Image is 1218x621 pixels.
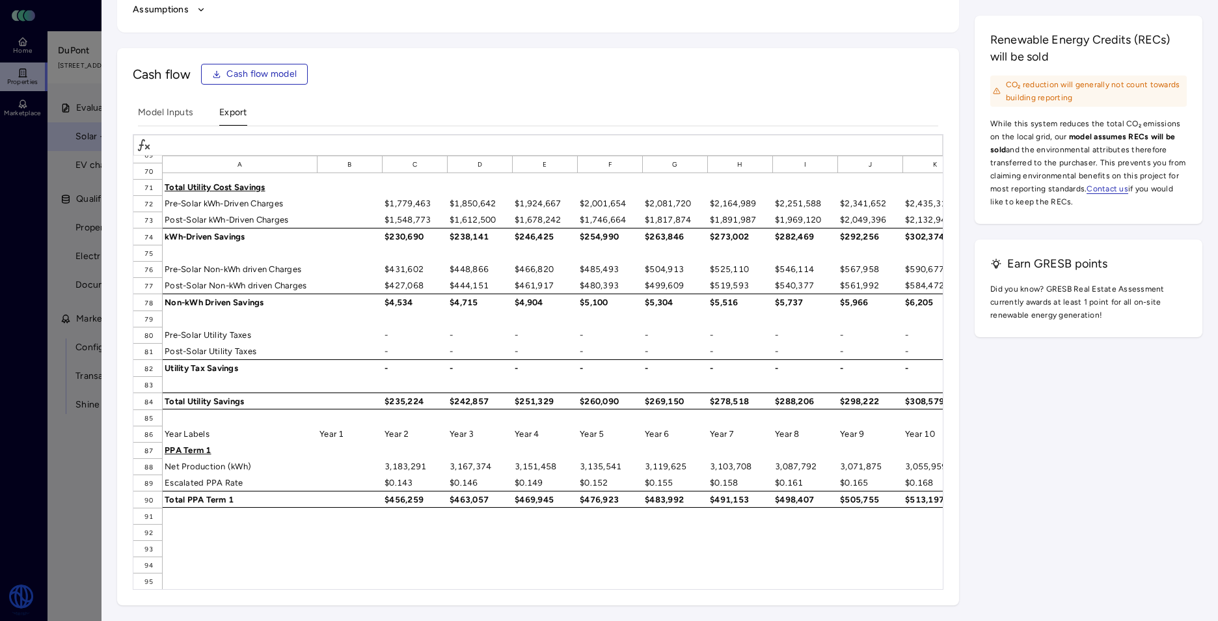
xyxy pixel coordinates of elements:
[773,359,838,376] div: -
[133,475,163,491] div: 89
[708,343,773,359] div: -
[318,156,383,173] div: B
[448,156,513,173] div: D
[773,261,838,277] div: $546,114
[383,228,448,245] div: $230,690
[133,491,163,508] div: 90
[643,458,708,475] div: 3,119,625
[138,105,193,126] button: Model Inputs
[133,540,163,557] div: 93
[578,212,643,228] div: $1,746,664
[163,491,318,508] div: Total PPA Term 1
[133,524,163,540] div: 92
[448,294,513,310] div: $4,715
[133,359,163,376] div: 82
[838,195,903,212] div: $2,341,652
[773,327,838,343] div: -
[708,475,773,491] div: $0.158
[513,156,578,173] div: E
[643,475,708,491] div: $0.155
[708,359,773,376] div: -
[643,491,708,508] div: $483,992
[133,557,163,573] div: 94
[513,393,578,409] div: $251,329
[133,65,191,83] span: Cash flow
[163,228,318,245] div: kWh-Driven Savings
[448,393,513,409] div: $242,857
[1087,184,1128,194] a: Contact us
[708,294,773,310] div: $5,516
[513,327,578,343] div: -
[838,212,903,228] div: $2,049,396
[383,327,448,343] div: -
[838,327,903,343] div: -
[578,261,643,277] div: $485,493
[838,294,903,310] div: $5,966
[903,426,968,442] div: Year 10
[383,343,448,359] div: -
[448,343,513,359] div: -
[448,277,513,294] div: $444,151
[383,156,448,173] div: C
[163,277,318,294] div: Post-Solar Non-kWh driven Charges
[708,261,773,277] div: $525,110
[448,359,513,376] div: -
[513,261,578,277] div: $466,820
[163,359,318,376] div: Utility Tax Savings
[513,294,578,310] div: $4,904
[773,294,838,310] div: $5,737
[643,426,708,442] div: Year 6
[133,343,163,359] div: 81
[163,343,318,359] div: Post-Solar Utility Taxes
[838,261,903,277] div: $567,958
[383,491,448,508] div: $456,259
[773,475,838,491] div: $0.161
[133,294,163,310] div: 78
[163,327,318,343] div: Pre-Solar Utility Taxes
[163,426,318,442] div: Year Labels
[643,294,708,310] div: $5,304
[513,426,578,442] div: Year 4
[643,393,708,409] div: $269,150
[163,475,318,491] div: Escalated PPA Rate
[773,393,838,409] div: $288,206
[448,228,513,245] div: $238,141
[578,195,643,212] div: $2,001,654
[133,327,163,343] div: 80
[578,458,643,475] div: 3,135,541
[133,163,163,179] div: 70
[163,195,318,212] div: Pre-Solar kWh-Driven Charges
[578,393,643,409] div: $260,090
[903,343,968,359] div: -
[318,426,383,442] div: Year 1
[226,67,297,81] span: Cash flow model
[990,117,1187,208] span: While this system reduces the total CO₂ emissions on the local grid, our and the environmental at...
[708,393,773,409] div: $278,518
[708,277,773,294] div: $519,593
[448,491,513,508] div: $463,057
[708,195,773,212] div: $2,164,989
[838,277,903,294] div: $561,992
[383,426,448,442] div: Year 2
[133,458,163,475] div: 88
[513,359,578,376] div: -
[201,64,308,85] button: Cash flow model
[383,277,448,294] div: $427,068
[383,195,448,212] div: $1,779,463
[513,491,578,508] div: $469,945
[838,228,903,245] div: $292,256
[448,426,513,442] div: Year 3
[708,327,773,343] div: -
[838,343,903,359] div: -
[643,156,708,173] div: G
[513,228,578,245] div: $246,425
[163,294,318,310] div: Non-kWh Driven Savings
[133,195,163,212] div: 72
[133,277,163,294] div: 77
[903,475,968,491] div: $0.168
[643,359,708,376] div: -
[513,195,578,212] div: $1,924,667
[903,359,968,376] div: -
[773,195,838,212] div: $2,251,588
